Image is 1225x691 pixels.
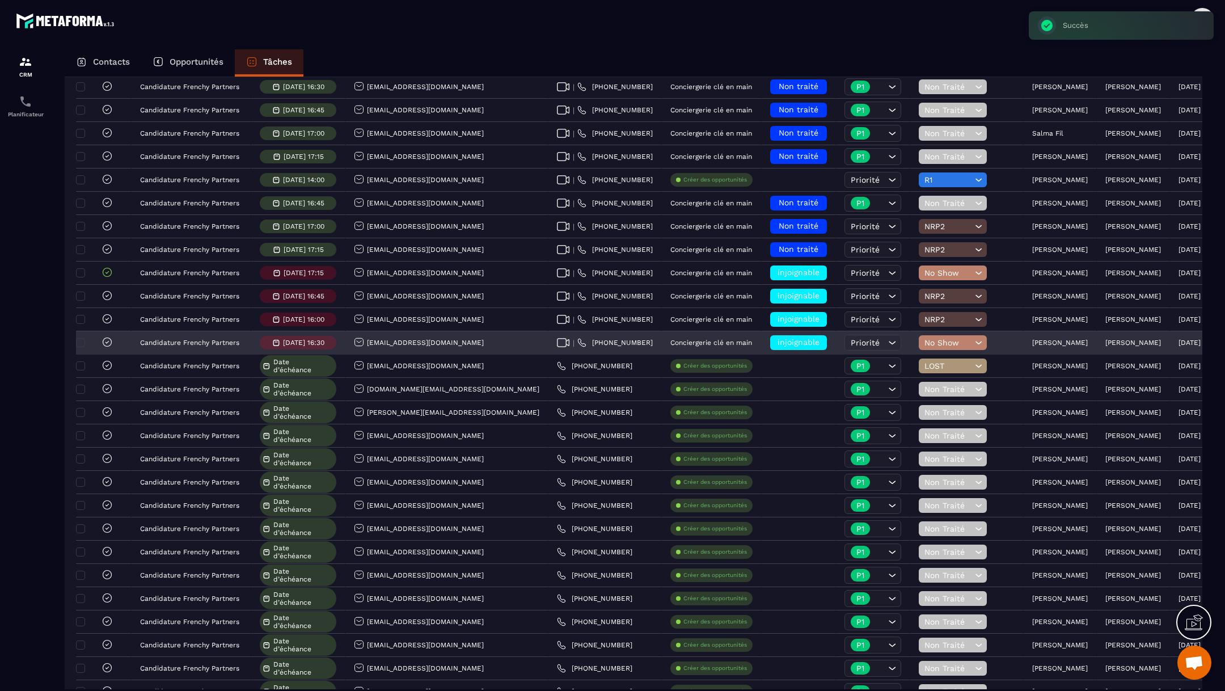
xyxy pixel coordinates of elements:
p: [DATE] 21:09 [1178,292,1220,300]
a: [PHONE_NUMBER] [557,408,632,417]
p: [PERSON_NAME] [1105,432,1161,440]
p: Candidature Frenchy Partners [140,315,239,323]
p: [PERSON_NAME] [1105,269,1161,277]
span: NRP2 [924,292,972,301]
p: Tâches [263,57,292,67]
p: Candidature Frenchy Partners [140,432,239,440]
p: [DATE] 21:10 [1178,339,1219,347]
p: Candidature Frenchy Partners [140,548,239,556]
img: logo [16,10,118,31]
p: [DATE] 21:20 [1178,455,1220,463]
a: [PHONE_NUMBER] [557,524,632,533]
p: [PERSON_NAME] [1032,618,1088,626]
a: [PHONE_NUMBER] [577,106,653,115]
span: | [573,153,575,161]
p: [DATE] 21:26 [1178,502,1220,509]
span: No Show [924,338,972,347]
span: Non Traité [924,641,972,650]
p: Candidature Frenchy Partners [140,455,239,463]
p: Conciergerie clé en main [670,222,752,230]
p: [PERSON_NAME] [1032,455,1088,463]
p: P1 [856,455,864,463]
span: | [573,339,575,347]
p: P1 [856,641,864,649]
a: [PHONE_NUMBER] [557,571,632,580]
p: Candidature Frenchy Partners [140,478,239,486]
a: [PHONE_NUMBER] [577,152,653,161]
img: scheduler [19,95,32,108]
a: Contacts [65,49,141,77]
p: [DATE] 17:15 [284,246,324,254]
span: Date d’échéance [273,358,333,374]
p: [DATE] 16:30 [283,83,324,91]
p: [DATE] 17:00 [283,129,324,137]
p: [PERSON_NAME] [1105,362,1161,370]
p: [DATE] 21:13 [1178,106,1219,114]
span: Priorité [851,338,880,347]
p: Candidature Frenchy Partners [140,176,239,184]
p: [PERSON_NAME] [1032,106,1088,114]
a: [PHONE_NUMBER] [577,129,653,138]
p: Candidature Frenchy Partners [140,664,239,672]
p: Conciergerie clé en main [670,83,752,91]
span: Non Traité [924,617,972,626]
p: [PERSON_NAME] [1105,199,1161,207]
p: [PERSON_NAME] [1105,106,1161,114]
p: [PERSON_NAME] [1105,339,1161,347]
a: [PHONE_NUMBER] [577,338,653,347]
a: [PHONE_NUMBER] [557,478,632,487]
p: [DATE] 21:36 [1178,385,1220,393]
span: NRP2 [924,315,972,324]
p: P1 [856,153,864,161]
p: [PERSON_NAME] [1105,153,1161,161]
p: [DATE] 17:15 [284,269,324,277]
span: Non Traité [924,594,972,603]
p: Candidature Frenchy Partners [140,595,239,602]
span: Non Traité [924,385,972,394]
p: Créer des opportunités [683,362,747,370]
p: Candidature Frenchy Partners [140,641,239,649]
span: | [573,83,575,91]
p: Candidature Frenchy Partners [140,269,239,277]
p: [PERSON_NAME] [1105,222,1161,230]
p: [PERSON_NAME] [1105,246,1161,254]
a: [PHONE_NUMBER] [557,454,632,464]
p: Créer des opportunités [683,571,747,579]
p: [PERSON_NAME] [1032,176,1088,184]
p: [DATE] 21:35 [1178,408,1220,416]
p: [DATE] 17:48 [1178,269,1220,277]
p: [DATE] 21:14 [1178,478,1219,486]
p: [DATE] 16:30 [283,339,324,347]
p: P1 [856,664,864,672]
p: P1 [856,83,864,91]
p: [PERSON_NAME] [1105,548,1161,556]
span: injoignable [778,338,820,347]
span: Non Traité [924,571,972,580]
p: [PERSON_NAME] [1105,618,1161,626]
span: Non Traité [924,199,972,208]
a: [PHONE_NUMBER] [557,641,632,650]
p: Candidature Frenchy Partners [140,618,239,626]
p: Candidature Frenchy Partners [140,385,239,393]
p: [PERSON_NAME] [1105,176,1161,184]
span: | [573,222,575,231]
p: P1 [856,432,864,440]
p: [PERSON_NAME] [1032,153,1088,161]
p: [DATE] 21:13 [1178,222,1219,230]
p: Candidature Frenchy Partners [140,408,239,416]
p: [PERSON_NAME] [1105,641,1161,649]
p: [PERSON_NAME] [1105,385,1161,393]
span: Date d’échéance [273,381,333,397]
span: R1 [924,175,972,184]
p: [DATE] 16:45 [283,292,324,300]
span: Non Traité [924,152,972,161]
p: Candidature Frenchy Partners [140,199,239,207]
p: Créer des opportunités [683,595,747,602]
p: [PERSON_NAME] [1032,664,1088,672]
span: Date d’échéance [273,591,333,606]
span: Non traité [779,82,818,91]
p: P1 [856,408,864,416]
p: [PERSON_NAME] [1032,246,1088,254]
p: [PERSON_NAME] [1105,315,1161,323]
p: [PERSON_NAME] [1105,502,1161,509]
